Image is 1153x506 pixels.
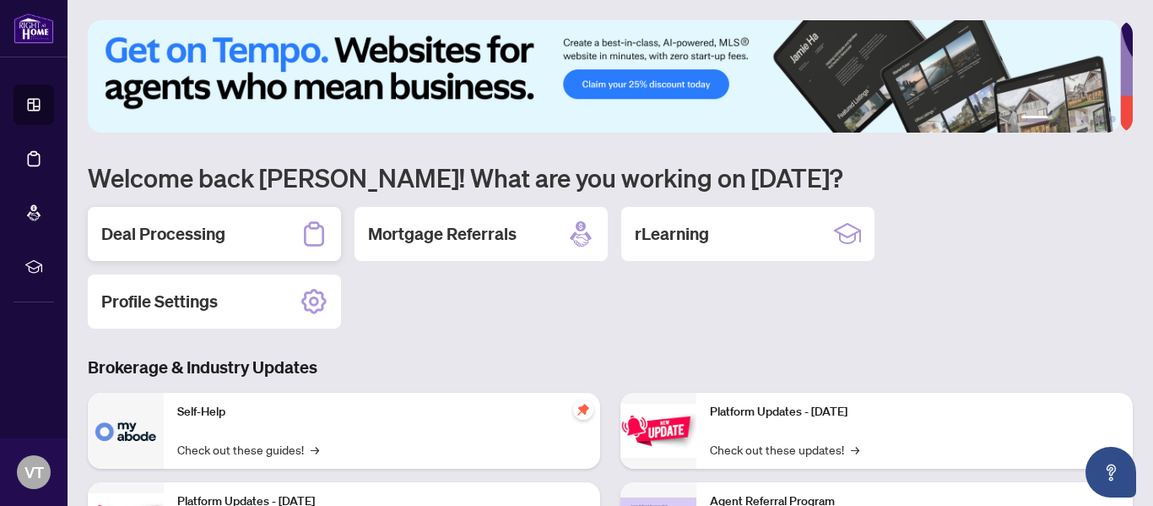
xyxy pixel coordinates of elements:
[710,403,1119,422] p: Platform Updates - [DATE]
[101,222,225,246] h2: Deal Processing
[1069,116,1075,122] button: 3
[1021,116,1048,122] button: 1
[1096,116,1102,122] button: 5
[710,440,859,459] a: Check out these updates!→
[14,13,54,44] img: logo
[1109,116,1116,122] button: 6
[573,400,593,420] span: pushpin
[1055,116,1062,122] button: 2
[101,290,218,313] h2: Profile Settings
[851,440,859,459] span: →
[1085,447,1136,498] button: Open asap
[177,440,319,459] a: Check out these guides!→
[635,222,709,246] h2: rLearning
[88,161,1133,193] h1: Welcome back [PERSON_NAME]! What are you working on [DATE]?
[311,440,319,459] span: →
[88,393,164,469] img: Self-Help
[177,403,587,422] p: Self-Help
[620,404,696,457] img: Platform Updates - June 23, 2025
[24,460,44,484] span: VT
[1082,116,1089,122] button: 4
[88,356,1133,379] h3: Brokerage & Industry Updates
[88,20,1120,133] img: Slide 0
[368,222,517,246] h2: Mortgage Referrals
